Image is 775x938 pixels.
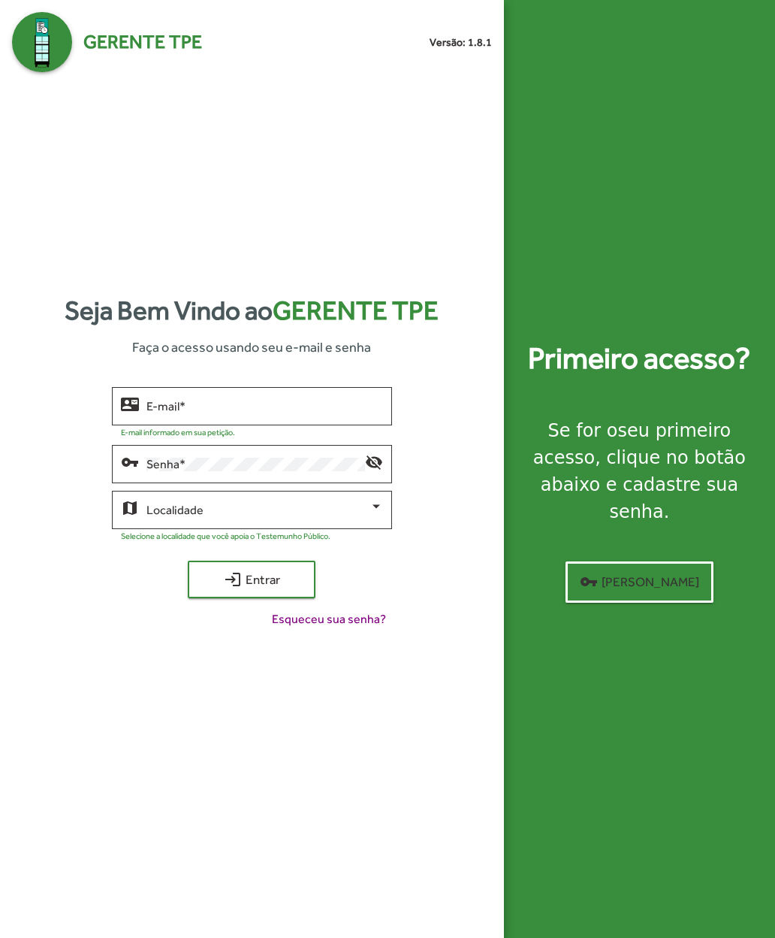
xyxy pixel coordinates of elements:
mat-icon: vpn_key [580,573,598,591]
mat-icon: contact_mail [121,395,139,413]
strong: Seja Bem Vindo ao [65,291,439,331]
mat-icon: map [121,498,139,516]
span: Gerente TPE [83,28,202,56]
strong: seu primeiro acesso [533,420,731,468]
mat-hint: E-mail informado em sua petição. [121,428,235,437]
mat-icon: vpn_key [121,452,139,471]
span: Esqueceu sua senha? [272,610,386,628]
mat-hint: Selecione a localidade que você apoia o Testemunho Público. [121,531,330,540]
mat-icon: login [224,570,242,589]
span: Gerente TPE [273,295,439,325]
strong: Primeiro acesso? [528,336,750,381]
img: Logo Gerente [12,12,72,72]
mat-icon: visibility_off [365,452,383,471]
button: Entrar [188,561,315,598]
span: Entrar [201,566,302,593]
button: [PERSON_NAME] [565,561,713,603]
span: Faça o acesso usando seu e-mail e senha [132,337,371,357]
div: Se for o , clique no botão abaixo e cadastre sua senha. [522,417,757,525]
small: Versão: 1.8.1 [430,35,492,50]
span: [PERSON_NAME] [580,568,699,595]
